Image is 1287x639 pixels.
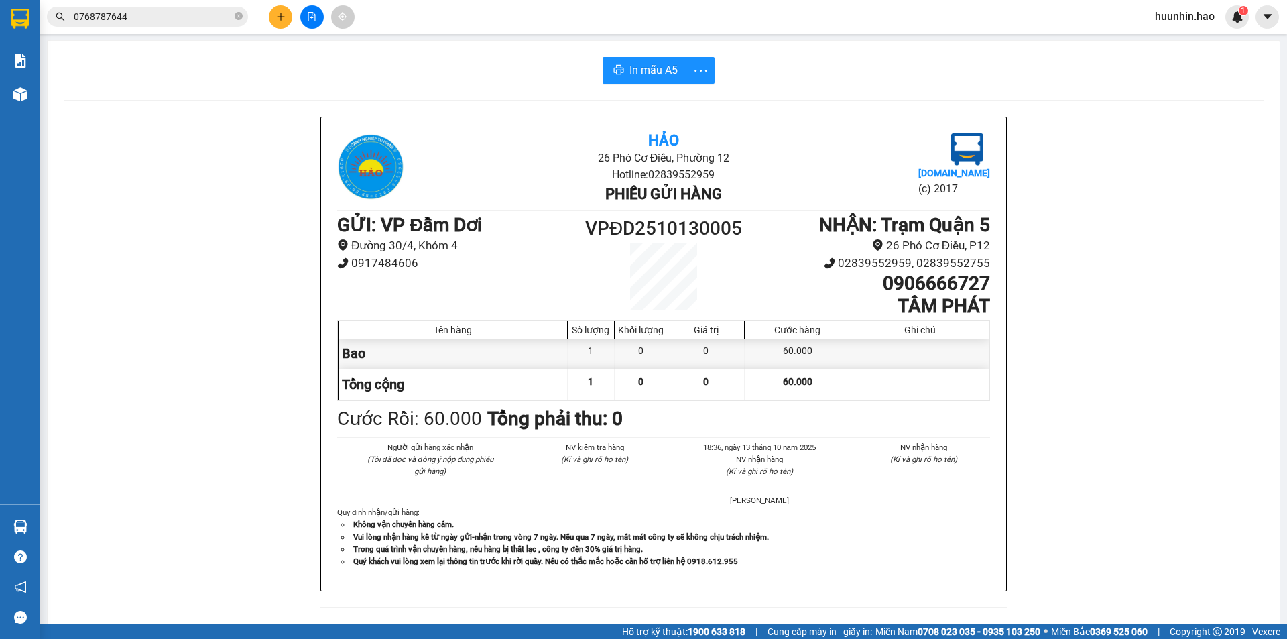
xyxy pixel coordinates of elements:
button: aim [331,5,355,29]
button: more [688,57,715,84]
span: copyright [1213,627,1222,636]
i: (Kí và ghi rõ họ tên) [561,455,628,464]
span: 0 [638,376,643,387]
strong: Vui lòng nhận hàng kể từ ngày gửi-nhận trong vòng 7 ngày. Nếu qua 7 ngày, mất mát công ty sẽ khôn... [353,532,769,542]
span: file-add [307,12,316,21]
img: solution-icon [13,54,27,68]
span: | [755,624,757,639]
span: message [14,611,27,624]
b: Phiếu gửi hàng [605,186,722,202]
span: phone [824,257,835,269]
span: 60.000 [783,376,812,387]
strong: Quý khách vui lòng xem lại thông tin trước khi rời quầy. Nếu có thắc mắc hoặc cần hỗ trợ liên hệ ... [353,557,738,566]
span: environment [872,239,883,251]
li: [PERSON_NAME] [693,494,826,506]
li: NV kiểm tra hàng [529,441,662,453]
i: (Tôi đã đọc và đồng ý nộp dung phiếu gửi hàng) [367,455,493,476]
span: Tổng cộng [342,376,404,392]
span: Cung cấp máy in - giấy in: [768,624,872,639]
span: close-circle [235,12,243,20]
h1: TÂM PHÁT [745,295,990,318]
div: Tên hàng [342,325,564,335]
b: Hảo [648,132,679,149]
div: Cước hàng [748,325,847,335]
li: Người gửi hàng xác nhận [364,441,497,453]
h1: 0906666727 [745,272,990,295]
b: [DOMAIN_NAME] [918,168,990,178]
li: Hotline: 02839552959 [446,166,881,183]
span: ⚪️ [1044,629,1048,634]
img: logo-vxr [11,9,29,29]
li: 26 Phó Cơ Điều, P12 [745,237,990,255]
button: printerIn mẫu A5 [603,57,688,84]
li: 02839552959, 02839552755 [745,254,990,272]
button: plus [269,5,292,29]
i: (Kí và ghi rõ họ tên) [726,467,793,476]
span: huunhin.hao [1144,8,1225,25]
button: file-add [300,5,324,29]
div: 1 [568,339,615,369]
div: Quy định nhận/gửi hàng : [337,506,990,567]
div: 0 [615,339,668,369]
span: more [688,62,714,79]
span: printer [613,64,624,77]
img: logo.jpg [337,133,404,200]
span: plus [276,12,286,21]
strong: Không vận chuyển hàng cấm. [353,520,454,529]
span: Miền Bắc [1051,624,1148,639]
div: Ghi chú [855,325,985,335]
li: 0917484606 [337,254,582,272]
div: Số lượng [571,325,611,335]
span: 1 [1241,6,1245,15]
b: Tổng phải thu: 0 [487,408,623,430]
i: (Kí và ghi rõ họ tên) [890,455,957,464]
sup: 1 [1239,6,1248,15]
li: 18:36, ngày 13 tháng 10 năm 2025 [693,441,826,453]
div: 0 [668,339,745,369]
li: NV nhận hàng [858,441,991,453]
li: Đường 30/4, Khóm 4 [337,237,582,255]
span: 0 [703,376,709,387]
img: icon-new-feature [1231,11,1243,23]
h1: VPĐD2510130005 [582,214,745,243]
img: logo.jpg [951,133,983,166]
span: close-circle [235,11,243,23]
span: phone [337,257,349,269]
span: question-circle [14,550,27,563]
div: Khối lượng [618,325,664,335]
span: 1 [588,376,593,387]
div: Giá trị [672,325,741,335]
strong: 1900 633 818 [688,626,745,637]
b: NHẬN : Trạm Quận 5 [819,214,990,236]
span: In mẫu A5 [629,62,678,78]
span: | [1158,624,1160,639]
li: (c) 2017 [918,180,990,197]
span: caret-down [1262,11,1274,23]
span: Hỗ trợ kỹ thuật: [622,624,745,639]
span: Miền Nam [875,624,1040,639]
span: search [56,12,65,21]
li: NV nhận hàng [693,453,826,465]
strong: Trong quá trình vận chuyển hàng, nếu hàng bị thất lạc , công ty đền 30% giá trị hàng. [353,544,643,554]
li: 26 Phó Cơ Điều, Phường 12 [446,150,881,166]
img: warehouse-icon [13,520,27,534]
span: environment [337,239,349,251]
span: notification [14,581,27,593]
input: Tìm tên, số ĐT hoặc mã đơn [74,9,232,24]
div: 60.000 [745,339,851,369]
div: Bao [339,339,568,369]
div: Cước Rồi : 60.000 [337,404,482,434]
b: GỬI : VP Đầm Dơi [337,214,482,236]
strong: 0708 023 035 - 0935 103 250 [918,626,1040,637]
img: warehouse-icon [13,87,27,101]
span: aim [338,12,347,21]
button: caret-down [1255,5,1279,29]
strong: 0369 525 060 [1090,626,1148,637]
